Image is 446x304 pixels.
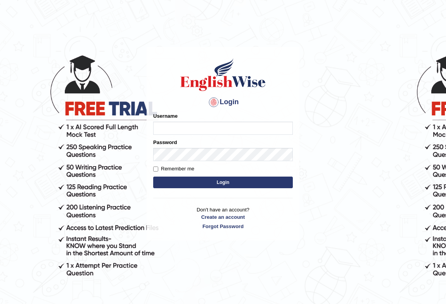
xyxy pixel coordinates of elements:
[153,112,178,120] label: Username
[153,96,293,108] h4: Login
[153,206,293,230] p: Don't have an account?
[153,139,177,146] label: Password
[153,165,194,173] label: Remember me
[153,177,293,188] button: Login
[153,223,293,230] a: Forgot Password
[153,167,158,172] input: Remember me
[153,213,293,221] a: Create an account
[179,57,267,92] img: Logo of English Wise sign in for intelligent practice with AI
